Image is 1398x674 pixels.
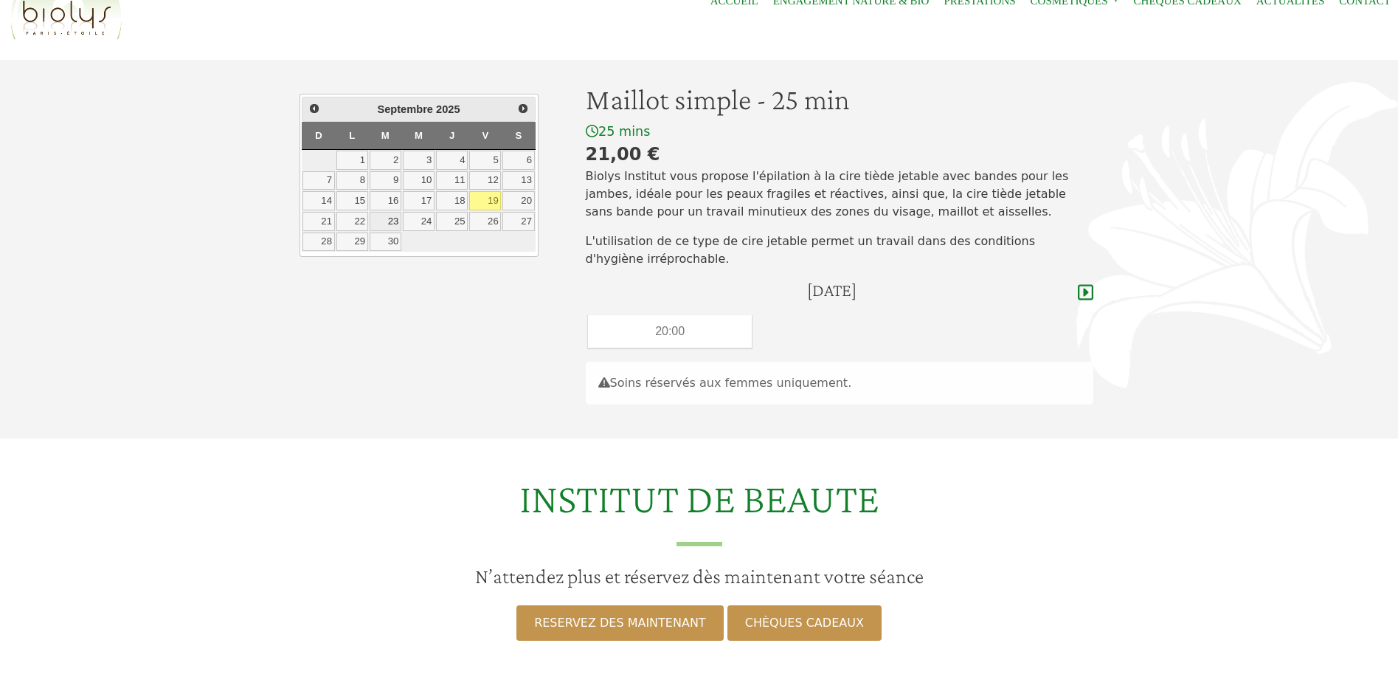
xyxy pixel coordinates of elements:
div: Soins réservés aux femmes uniquement. [586,362,1093,405]
span: Mercredi [415,130,423,141]
a: RESERVEZ DES MAINTENANT [516,605,723,641]
a: 17 [403,191,435,210]
a: 16 [370,191,401,210]
a: 12 [469,171,501,190]
h4: [DATE] [807,280,857,301]
a: 1 [336,151,368,170]
a: 22 [336,212,368,231]
p: L'utilisation de ce type de cire jetable permet un travail dans des conditions d'hygiène irréproc... [586,233,1093,268]
a: 23 [370,212,401,231]
a: 2 [370,151,401,170]
div: 20:00 [588,315,752,348]
p: Biolys Institut vous propose l'épilation à la cire tiède jetable avec bandes pour les jambes, idé... [586,168,1093,221]
a: 14 [302,191,334,210]
h1: Maillot simple - 25 min [586,82,1093,117]
span: Septembre [377,103,433,115]
a: 26 [469,212,501,231]
a: 25 [436,212,468,231]
a: 24 [403,212,435,231]
span: Lundi [349,130,355,141]
a: 11 [436,171,468,190]
a: 27 [502,212,534,231]
a: 4 [436,151,468,170]
span: Suivant [517,103,529,114]
a: 10 [403,171,435,190]
a: Suivant [513,99,533,118]
a: 5 [469,151,501,170]
a: 18 [436,191,468,210]
a: 9 [370,171,401,190]
a: 3 [403,151,435,170]
span: Dimanche [315,130,322,141]
a: 15 [336,191,368,210]
a: 8 [336,171,368,190]
span: Précédent [308,103,320,114]
a: 13 [502,171,534,190]
span: 2025 [436,103,460,115]
a: 21 [302,212,334,231]
a: 7 [302,171,334,190]
span: Mardi [381,130,390,141]
h2: INSTITUT DE BEAUTE [9,474,1389,546]
a: 28 [302,233,334,252]
a: Précédent [304,99,323,118]
div: 21,00 € [586,141,1093,168]
a: 6 [502,151,534,170]
a: CHÈQUES CADEAUX [727,605,882,641]
div: 25 mins [586,123,1093,140]
a: 30 [370,233,401,252]
a: 29 [336,233,368,252]
span: Jeudi [449,130,454,141]
a: 19 [469,191,501,210]
a: 20 [502,191,534,210]
span: Samedi [516,130,522,141]
span: Vendredi [482,130,488,141]
h3: N’attendez plus et réservez dès maintenant votre séance [9,564,1389,589]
